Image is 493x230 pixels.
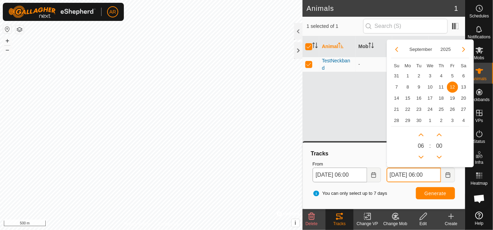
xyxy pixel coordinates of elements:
button: Choose Month [406,45,435,53]
td: 4 [436,70,447,82]
td: 28 [391,115,402,126]
span: Status [473,139,485,144]
img: Gallagher Logo [8,6,96,18]
input: Search (S) [363,19,448,33]
td: 12 [447,82,458,93]
td: 4 [458,115,469,126]
div: Change VP [353,221,381,227]
a: Privacy Policy [124,221,150,227]
span: 3 [425,70,436,82]
td: 29 [402,115,413,126]
span: TestNeckband [322,57,353,72]
span: 1 [454,3,458,14]
td: 3 [447,115,458,126]
span: 15 [402,93,413,104]
td: 2 [413,70,425,82]
p-button: Next Minute [434,129,445,140]
span: 21 [391,104,402,115]
span: Animals [472,77,487,81]
span: Mo [405,63,411,68]
button: Generate [416,187,455,199]
span: AR [109,8,116,16]
span: Mobs [474,56,484,60]
span: 1 selected of 1 [307,23,363,30]
td: 5 [447,70,458,82]
span: Heatmap [471,181,488,185]
div: Create [437,221,465,227]
td: 24 [425,104,436,115]
button: + [3,37,12,45]
td: 7 [391,82,402,93]
div: Open chat [469,188,490,209]
button: Previous Month [391,44,402,55]
span: : [429,142,431,150]
span: VPs [475,118,483,123]
td: 17 [425,93,436,104]
span: Schedules [469,14,489,18]
span: Su [394,63,399,68]
span: 0 0 [436,142,442,150]
p-button: Previous Minute [434,152,445,163]
button: – [3,46,12,54]
div: Edit [409,221,437,227]
td: 23 [413,104,425,115]
div: Tracks [326,221,353,227]
p-sorticon: Activate to sort [312,44,318,49]
button: Choose Date [367,168,381,182]
td: 18 [436,93,447,104]
td: 16 [413,93,425,104]
span: 26 [447,104,458,115]
span: Th [439,63,444,68]
td: 30 [413,115,425,126]
p-button: Next Hour [416,129,427,140]
td: 1 [425,115,436,126]
button: Choose Year [438,45,454,53]
td: 22 [402,104,413,115]
td: 13 [458,82,469,93]
div: Tracks [310,149,458,158]
button: Next Month [458,44,469,55]
label: From [313,161,381,168]
div: Choose Date [387,39,474,168]
a: Help [465,209,493,228]
span: 31 [391,70,402,82]
th: VP [392,36,429,57]
span: 27 [458,104,469,115]
span: 19 [447,93,458,104]
span: 9 [413,82,425,93]
button: Reset Map [3,25,12,33]
span: You can only select up to 7 days [313,190,387,197]
span: i [294,220,296,226]
td: 6 [458,70,469,82]
span: Infra [475,160,483,164]
td: 8 [402,82,413,93]
th: Last Updated [428,36,465,57]
span: 14 [391,93,402,104]
h2: Animals [307,4,454,13]
span: Help [475,221,484,225]
span: Generate [425,191,446,196]
span: 1 [402,70,413,82]
td: 20 [458,93,469,104]
a: Contact Us [158,221,179,227]
td: 11 [436,82,447,93]
span: 10 [425,82,436,93]
th: Mob [356,36,392,57]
